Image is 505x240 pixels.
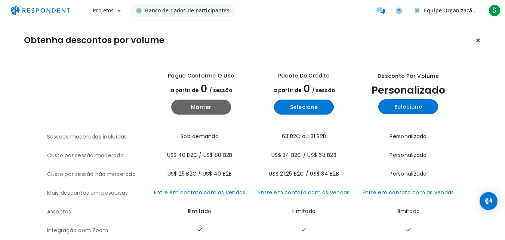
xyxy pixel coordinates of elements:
a: Entre em contato com as vendas [258,189,350,196]
font: Manter [191,103,212,111]
font: a partir de [273,87,301,94]
font: Pacote de crédito [278,72,330,79]
font: Selecione [290,103,318,111]
font: Personalizado [389,170,427,177]
font: US$ 34 B2C / US$ 68 B2B [271,151,336,159]
font: Desconto por volume [378,72,439,80]
img: respondent-logo.png [6,3,75,18]
font: Obtenha descontos por volume [24,34,164,46]
font: US$ 25 B2C / US$ 40 B2B [167,170,232,177]
font: a partir de [170,87,198,94]
font: / sessão [209,87,232,94]
font: US$ 21,25 B2C / US$ 34 B2B [269,170,339,177]
div: Abra o Intercom Messenger [480,192,498,210]
button: Selecione o plano básico anual [274,100,334,115]
button: Projetos [87,4,127,17]
font: Custo por sessão não moderada [47,170,136,178]
font: Mais descontos em pesquisas [47,189,128,197]
a: Entre em contato com as vendas [154,189,246,196]
font: Selecione [394,103,422,110]
font: Personalizado [389,151,427,159]
button: Manter o plano atual [471,33,486,48]
button: Selecione o plano anual custom_static [378,99,438,114]
a: Entre em contato com as vendas [363,189,454,196]
font: Pague conforme o uso [168,72,234,79]
font: Integração com Zoom [47,227,108,234]
button: Equipe Organização Sayonara Dipalma [409,4,484,17]
font: 0 [304,82,310,95]
a: Banco de dados de participantes [130,4,235,17]
a: Participantes da mensagem [373,3,388,18]
font: US$ 40 B2C / US$ 80 B2B [167,151,233,159]
font: 63 B2C ou 31 B2B [282,133,326,140]
font: Assentos [47,208,71,215]
font: 0 [201,82,207,95]
font: S [492,5,496,15]
font: Sob demanda [181,133,219,140]
font: Ilimitado [292,207,315,215]
font: Projetos [93,7,114,14]
font: Banco de dados de participantes [145,7,229,14]
a: Ajuda e suporte [391,3,406,18]
font: Sessões moderadas incluídas [47,133,127,140]
font: Custo por sessão moderada [47,152,124,159]
button: Manter plano de pagamento anual atualizado [171,100,231,115]
font: Personalizado [389,133,427,140]
font: / sessão [312,87,335,94]
font: Ilimitado [188,207,211,215]
font: Personalizado [372,83,445,97]
button: S [487,4,502,17]
font: Ilimitado [397,207,420,215]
